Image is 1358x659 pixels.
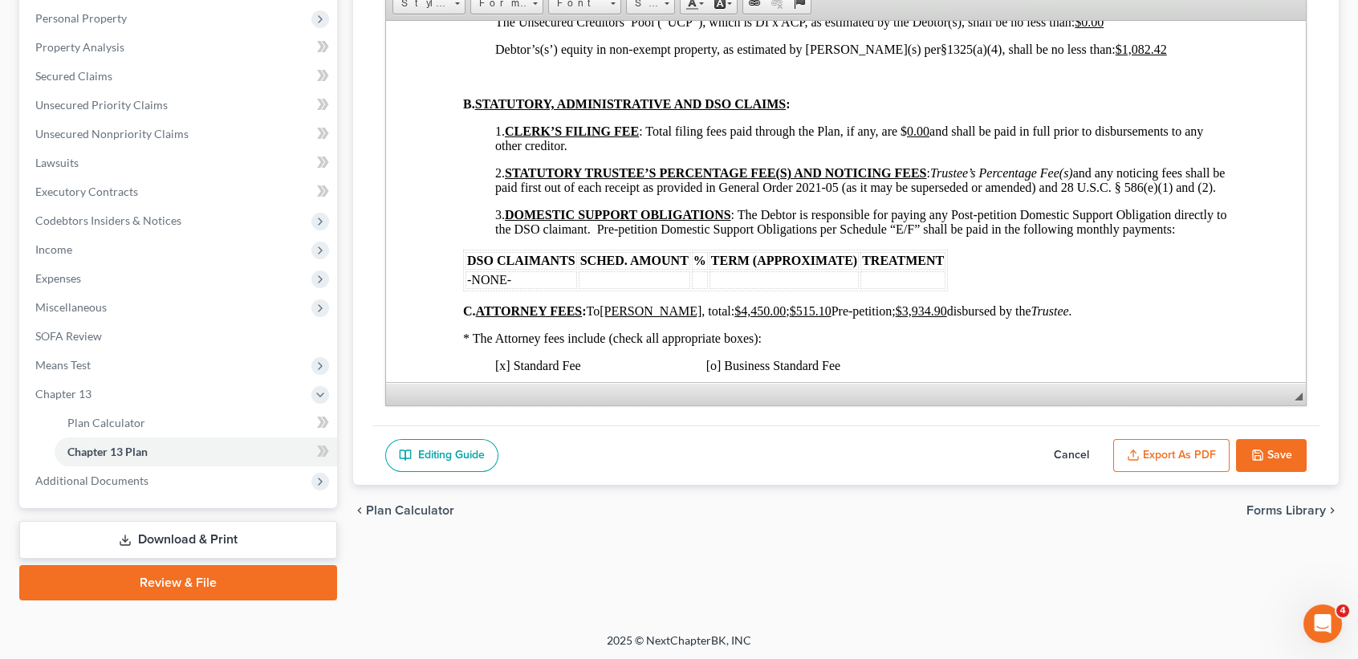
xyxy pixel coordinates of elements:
u: $1,082.42 [730,22,781,35]
strong: C. : [77,283,201,297]
span: TREATMENT [476,233,558,246]
span: Codebtors Insiders & Notices [35,214,181,227]
span: Unsecured Nonpriority Claims [35,127,189,140]
span: -NONE- [81,252,125,266]
span: 4 [1336,604,1349,617]
span: Lawsuits [35,156,79,169]
em: Trustee. [645,283,686,297]
span: % [307,233,320,246]
iframe: Intercom live chat [1303,604,1342,643]
span: [x] Standard Fee [o] Business Standard Fee [109,338,454,352]
button: Cancel [1036,439,1107,473]
a: Secured Claims [22,62,337,91]
span: Additional Documents [35,474,148,487]
span: Forms Library [1246,504,1326,517]
i: chevron_left [353,504,366,517]
span: Plan Calculator [366,504,454,517]
span: Personal Property [35,11,127,25]
u: $3,934.90 [510,283,561,297]
button: Forms Library chevron_right [1246,504,1339,517]
iframe: Rich Text Editor, document-ckeditor [386,21,1306,382]
span: Unsecured Priority Claims [35,98,168,112]
a: Property Analysis [22,33,337,62]
a: Unsecured Nonpriority Claims [22,120,337,148]
button: Save [1236,439,1307,473]
span: : [400,76,404,90]
a: Review & File [19,565,337,600]
span: Miscellaneous [35,300,107,314]
span: Chapter 13 [35,387,91,401]
button: Export as PDF [1113,439,1230,473]
a: Download & Print [19,521,337,559]
button: chevron_left Plan Calculator [353,504,454,517]
span: Property Analysis [35,40,124,54]
strong: DOMESTIC SUPPORT OBLIGATIONS [119,187,345,201]
a: Unsecured Priority Claims [22,91,337,120]
span: Secured Claims [35,69,112,83]
span: Income [35,242,72,256]
span: STATUTORY, ADMINISTRATIVE AND DSO CLAIMS [89,76,400,90]
em: Trustee’s Percentage Fee(s) [544,145,687,159]
u: ATTORNEY FEES [90,283,197,297]
span: Expenses [35,271,81,285]
span: 2. : and any noticing fees shall be paid first out of each receipt as provided in [109,145,839,173]
i: chevron_right [1326,504,1339,517]
span: Means Test [35,358,91,372]
span: Plan Calculator [67,416,145,429]
u: [PERSON_NAME] [213,283,315,297]
strong: STATUTORY TRUSTEE’S PERCENTAGE FEE(S) AND NOTICING FEES [119,145,540,159]
span: * The Attorney fees include (check all appropriate boxes): [77,311,376,324]
span: Debtor’s(s’) equity in non-exempt property, as estimated by [PERSON_NAME](s) per§1325(a)(4), shal... [109,22,784,35]
span: B. [77,76,89,90]
span: DSO CLAIMANTS [81,233,189,246]
a: Editing Guide [385,439,498,473]
span: To , total: ; Pre-petition; disbursed by the [77,283,686,297]
span: General Order 2021-05 (as it may be superseded or amended) and 28 U.S.C. § 586(e)(1) and (2). [333,160,830,173]
span: SOFA Review [35,329,102,343]
span: Executory Contracts [35,185,138,198]
u: $4,450.00 [348,283,400,297]
u: $515.10 [404,283,445,297]
a: Executory Contracts [22,177,337,206]
span: 1. : Total filing fees paid through the Plan, if any, are $ and shall be paid in full prior to di... [109,104,817,132]
span: TERM (APPROXIMATE) [325,233,471,246]
a: Lawsuits [22,148,337,177]
span: SCHED. AMOUNT [194,233,303,246]
strong: CLERK’S FILING FEE [119,104,253,117]
span: 0.00 [521,104,543,117]
span: Resize [1295,393,1303,401]
a: SOFA Review [22,322,337,351]
a: Chapter 13 Plan [55,437,337,466]
span: 3. : The Debtor is responsible for paying any Post-petition Domestic Support Obligation directly ... [109,187,840,215]
span: Chapter 13 Plan [67,445,148,458]
a: Plan Calculator [55,409,337,437]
